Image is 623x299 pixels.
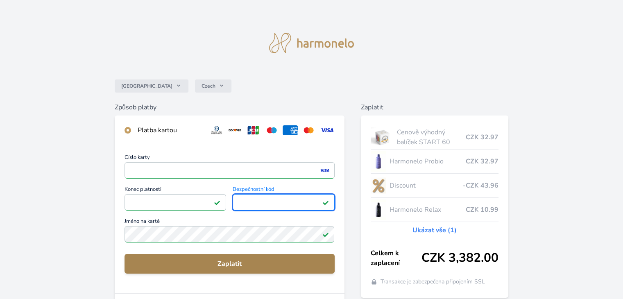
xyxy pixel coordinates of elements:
[195,79,231,93] button: Czech
[389,205,465,215] span: Harmonelo Relax
[128,165,331,176] iframe: Iframe pro číslo karty
[412,225,457,235] a: Ukázat vše (1)
[202,83,215,89] span: Czech
[233,187,334,194] span: Bezpečnostní kód
[361,102,508,112] h6: Zaplatit
[301,125,316,135] img: mc.svg
[463,181,498,190] span: -CZK 43.96
[227,125,242,135] img: discover.svg
[319,125,335,135] img: visa.svg
[371,248,421,268] span: Celkem k zaplacení
[283,125,298,135] img: amex.svg
[125,254,334,274] button: Zaplatit
[115,79,188,93] button: [GEOGRAPHIC_DATA]
[371,175,386,196] img: discount-lo.png
[131,259,328,269] span: Zaplatit
[421,251,498,265] span: CZK 3,382.00
[381,278,485,286] span: Transakce je zabezpečena připojením SSL
[322,199,329,206] img: Platné pole
[125,226,334,242] input: Jméno na kartěPlatné pole
[319,167,330,174] img: visa
[209,125,224,135] img: diners.svg
[397,127,465,147] span: Cenově výhodný balíček START 60
[322,231,329,238] img: Platné pole
[264,125,279,135] img: maestro.svg
[128,197,222,208] iframe: Iframe pro datum vypršení platnosti
[466,132,498,142] span: CZK 32.97
[125,219,334,226] span: Jméno na kartě
[371,199,386,220] img: CLEAN_RELAX_se_stinem_x-lo.jpg
[246,125,261,135] img: jcb.svg
[125,155,334,162] span: Číslo karty
[371,151,386,172] img: CLEAN_PROBIO_se_stinem_x-lo.jpg
[466,156,498,166] span: CZK 32.97
[115,102,344,112] h6: Způsob platby
[214,199,220,206] img: Platné pole
[121,83,172,89] span: [GEOGRAPHIC_DATA]
[269,33,354,53] img: logo.svg
[389,156,465,166] span: Harmonelo Probio
[138,125,202,135] div: Platba kartou
[236,197,331,208] iframe: Iframe pro bezpečnostní kód
[371,127,394,147] img: start.jpg
[389,181,462,190] span: Discount
[466,205,498,215] span: CZK 10.99
[125,187,226,194] span: Konec platnosti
